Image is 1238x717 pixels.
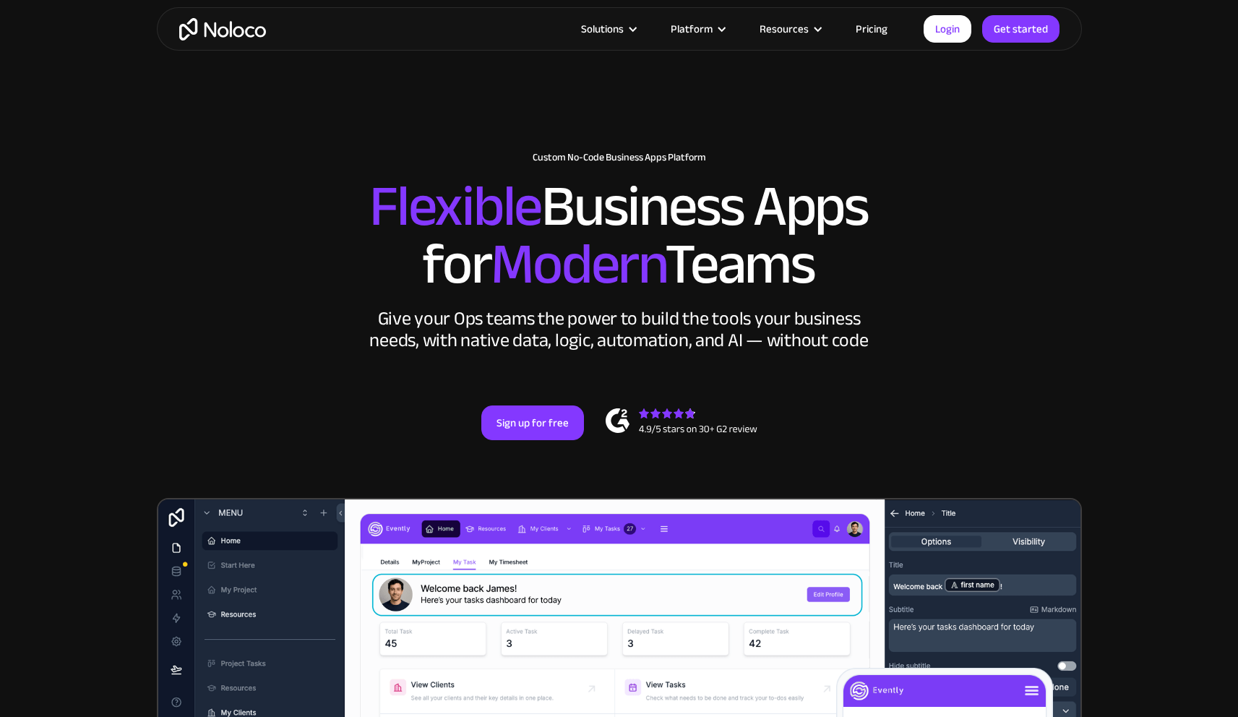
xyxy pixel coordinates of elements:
[741,20,838,38] div: Resources
[171,178,1067,293] h2: Business Apps for Teams
[563,20,653,38] div: Solutions
[982,15,1059,43] a: Get started
[671,20,713,38] div: Platform
[366,308,872,351] div: Give your Ops teams the power to build the tools your business needs, with native data, logic, au...
[179,18,266,40] a: home
[838,20,906,38] a: Pricing
[491,210,665,318] span: Modern
[171,152,1067,163] h1: Custom No-Code Business Apps Platform
[369,153,541,260] span: Flexible
[760,20,809,38] div: Resources
[924,15,971,43] a: Login
[481,405,584,440] a: Sign up for free
[653,20,741,38] div: Platform
[581,20,624,38] div: Solutions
